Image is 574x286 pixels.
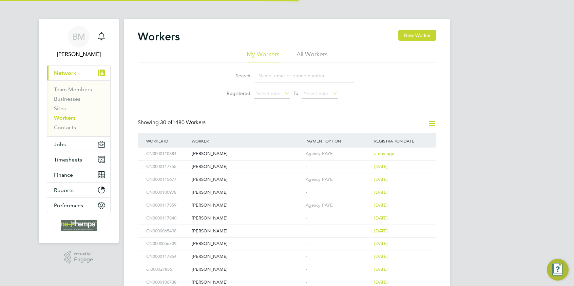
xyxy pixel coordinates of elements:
div: [PERSON_NAME] [190,199,304,212]
div: cn000027886 [145,263,190,276]
a: CN0000117864[PERSON_NAME]-[DATE] [145,250,429,256]
div: CN0000117755 [145,160,190,173]
div: - [304,225,372,237]
span: a day ago [374,151,395,156]
a: CN0000065498[PERSON_NAME]-[DATE] [145,225,429,230]
span: 1480 Workers [160,119,206,126]
div: Registration Date [372,133,429,149]
div: - [304,186,372,199]
button: Jobs [47,137,110,152]
a: Workers [54,115,75,121]
a: CN0000100978[PERSON_NAME]-[DATE] [145,186,429,192]
button: Engage Resource Center [547,259,569,281]
h2: Workers [138,30,180,43]
span: [DATE] [374,202,388,208]
div: Agency PAYE [304,173,372,186]
a: CN0000117755[PERSON_NAME]-[DATE] [145,160,429,166]
label: Registered [220,90,250,96]
a: BM[PERSON_NAME] [47,26,111,58]
span: Preferences [54,202,83,209]
span: Select date [304,91,328,97]
div: [PERSON_NAME] [190,148,304,160]
div: [PERSON_NAME] [190,160,304,173]
a: CN0000117859[PERSON_NAME]Agency PAYE[DATE] [145,199,429,205]
div: [PERSON_NAME] [190,225,304,237]
div: [PERSON_NAME] [190,186,304,199]
span: Jobs [54,141,66,148]
div: - [304,237,372,250]
a: Businesses [54,96,80,102]
div: - [304,160,372,173]
div: - [304,250,372,263]
a: CN0000110884[PERSON_NAME]Agency PAYEa day ago [145,147,429,153]
span: To [291,89,300,98]
span: Finance [54,172,73,178]
span: Timesheets [54,156,82,163]
input: Name, email or phone number [255,69,354,82]
a: CN0000115677[PERSON_NAME]Agency PAYE[DATE] [145,173,429,179]
div: Payment Option [304,133,372,149]
div: - [304,212,372,225]
a: Sites [54,105,66,112]
li: My Workers [247,50,280,62]
div: CN0000110884 [145,148,190,160]
div: [PERSON_NAME] [190,250,304,263]
a: Go to home page [47,220,111,231]
div: [PERSON_NAME] [190,212,304,225]
span: Powered by [74,251,93,257]
span: Engage [74,257,93,263]
div: [PERSON_NAME] [190,263,304,276]
span: [DATE] [374,279,388,285]
div: [PERSON_NAME] [190,173,304,186]
span: Brooke Morley [47,50,111,58]
div: CN0000115677 [145,173,190,186]
button: New Worker [398,30,436,41]
span: 30 of [160,119,172,126]
div: Network [47,80,110,136]
span: Reports [54,187,74,193]
nav: Main navigation [39,19,119,243]
div: [PERSON_NAME] [190,237,304,250]
span: Network [54,70,76,76]
div: CN0000117864 [145,250,190,263]
img: net-temps-logo-retina.png [61,220,97,231]
div: CN0000056709 [145,237,190,250]
span: [DATE] [374,189,388,195]
div: CN0000100978 [145,186,190,199]
span: [DATE] [374,253,388,259]
div: CN0000065498 [145,225,190,237]
span: [DATE] [374,241,388,246]
div: Agency PAYE [304,199,372,212]
span: BM [73,32,85,41]
span: [DATE] [374,164,388,169]
a: Powered byEngage [64,251,93,264]
div: CN0000117859 [145,199,190,212]
div: Showing [138,119,207,126]
button: Timesheets [47,152,110,167]
div: Agency PAYE [304,148,372,160]
span: [DATE] [374,215,388,221]
a: Contacts [54,124,76,131]
button: Finance [47,167,110,182]
label: Search [220,73,250,79]
div: Worker ID [145,133,190,149]
a: CN0000056709[PERSON_NAME]-[DATE] [145,237,429,243]
span: [DATE] [374,176,388,182]
a: cn000027886[PERSON_NAME]-[DATE] [145,263,429,269]
span: [DATE] [374,266,388,272]
button: Network [47,65,110,80]
span: Select date [256,91,281,97]
a: CN0000106738[PERSON_NAME]-[DATE] [145,276,429,282]
div: CN0000117840 [145,212,190,225]
button: Reports [47,183,110,197]
a: Team Members [54,86,92,93]
div: - [304,263,372,276]
button: Preferences [47,198,110,213]
li: All Workers [296,50,328,62]
div: Worker [190,133,304,149]
span: [DATE] [374,228,388,234]
a: CN0000117840[PERSON_NAME]-[DATE] [145,212,429,217]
